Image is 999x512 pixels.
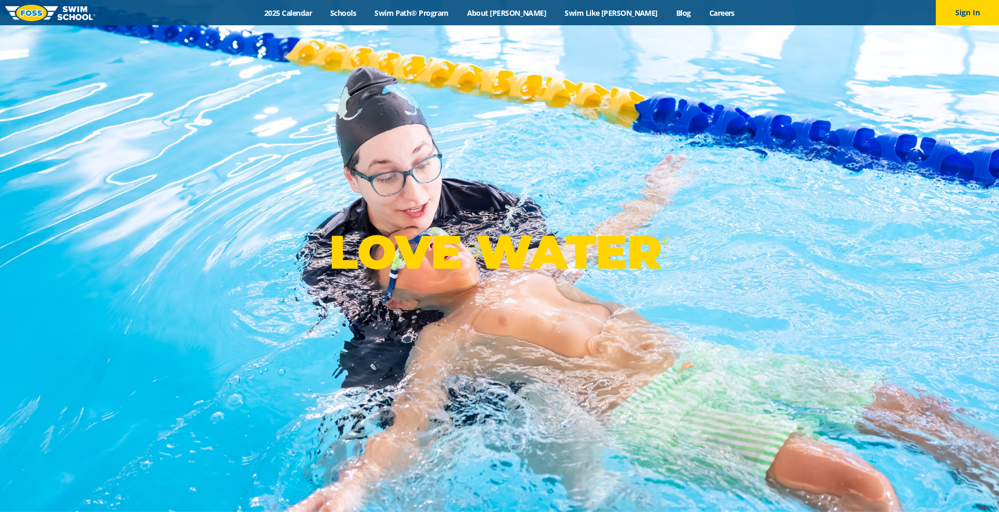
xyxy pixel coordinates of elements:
a: Careers [700,8,744,18]
a: Schools [321,8,365,18]
a: Blog [667,8,700,18]
img: FOSS Swim School Logo [5,5,95,21]
a: Swim Path® Program [365,8,458,18]
a: 2025 Calendar [255,8,321,18]
a: Swim Like [PERSON_NAME] [556,8,667,18]
sup: ® [661,234,670,248]
p: LOVE WATER [329,224,670,280]
a: About [PERSON_NAME] [458,8,556,18]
